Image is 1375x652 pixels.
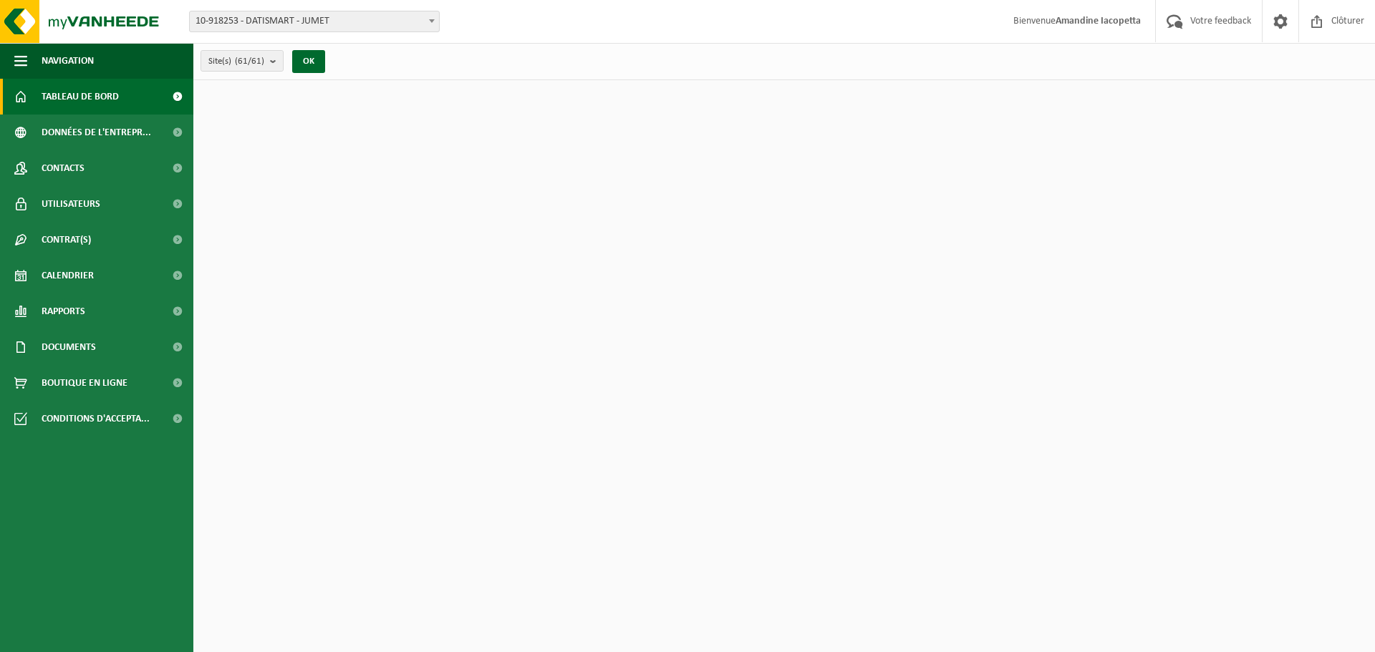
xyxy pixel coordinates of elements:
[42,222,91,258] span: Contrat(s)
[208,51,264,72] span: Site(s)
[190,11,439,31] span: 10-918253 - DATISMART - JUMET
[42,401,150,437] span: Conditions d'accepta...
[189,11,440,32] span: 10-918253 - DATISMART - JUMET
[292,50,325,73] button: OK
[42,329,96,365] span: Documents
[42,43,94,79] span: Navigation
[1056,16,1141,26] strong: Amandine Iacopetta
[42,293,85,329] span: Rapports
[42,258,94,293] span: Calendrier
[42,365,127,401] span: Boutique en ligne
[42,150,85,186] span: Contacts
[42,115,151,150] span: Données de l'entrepr...
[235,57,264,66] count: (61/61)
[42,79,119,115] span: Tableau de bord
[201,50,284,72] button: Site(s)(61/61)
[42,186,100,222] span: Utilisateurs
